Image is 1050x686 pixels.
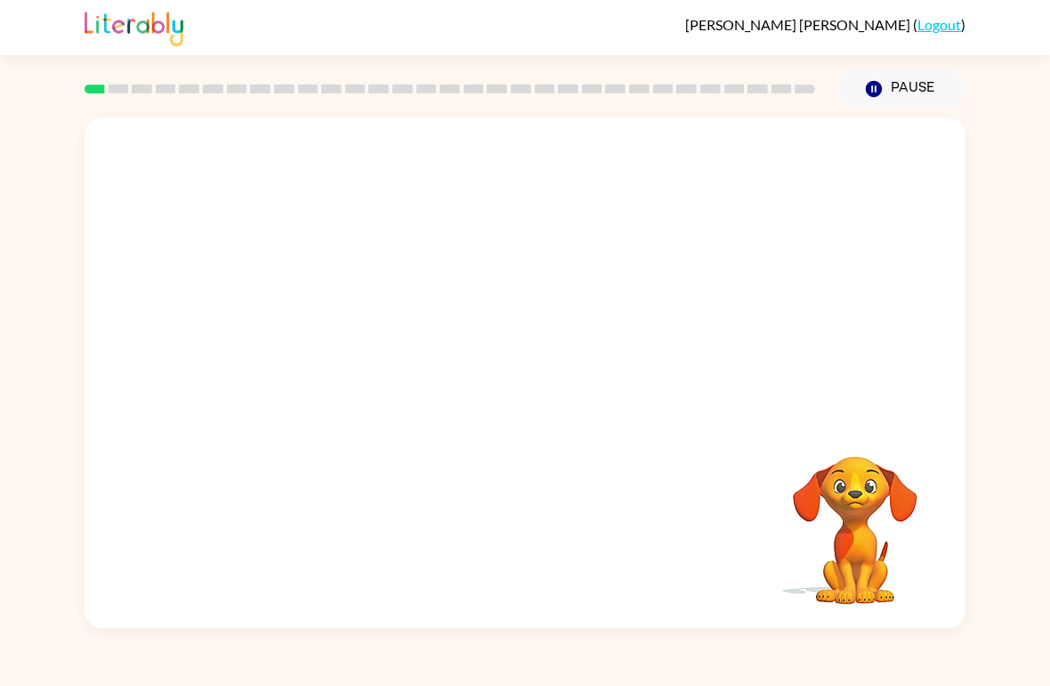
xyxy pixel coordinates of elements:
a: Logout [917,16,961,33]
video: Your browser must support playing .mp4 files to use Literably. Please try using another browser. [766,429,944,607]
div: ( ) [685,16,965,33]
span: [PERSON_NAME] [PERSON_NAME] [685,16,913,33]
button: Pause [836,69,965,109]
img: Literably [85,7,183,46]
